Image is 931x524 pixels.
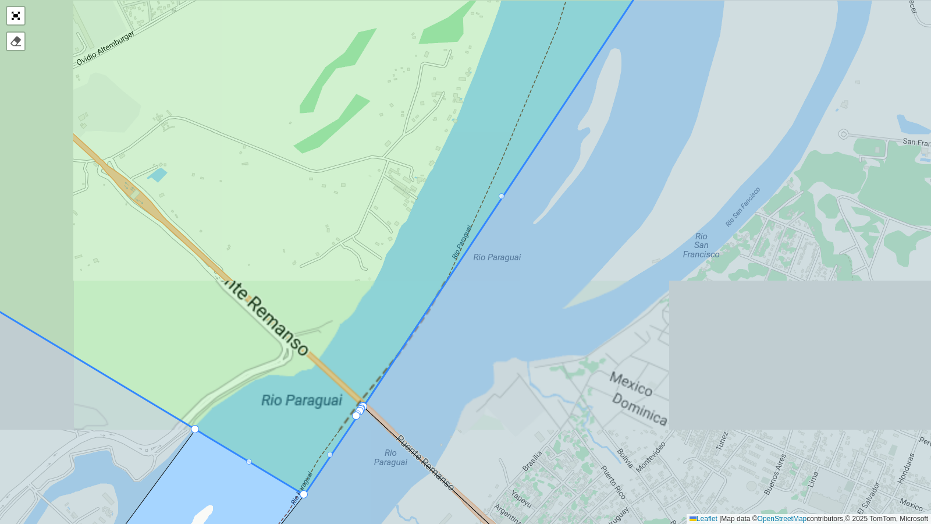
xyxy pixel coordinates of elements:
[690,515,717,523] a: Leaflet
[719,515,721,523] span: |
[687,514,931,524] div: Map data © contributors,© 2025 TomTom, Microsoft
[7,7,24,24] a: Abrir mapa em tela cheia
[758,515,807,523] a: OpenStreetMap
[7,33,24,50] div: Remover camada(s)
